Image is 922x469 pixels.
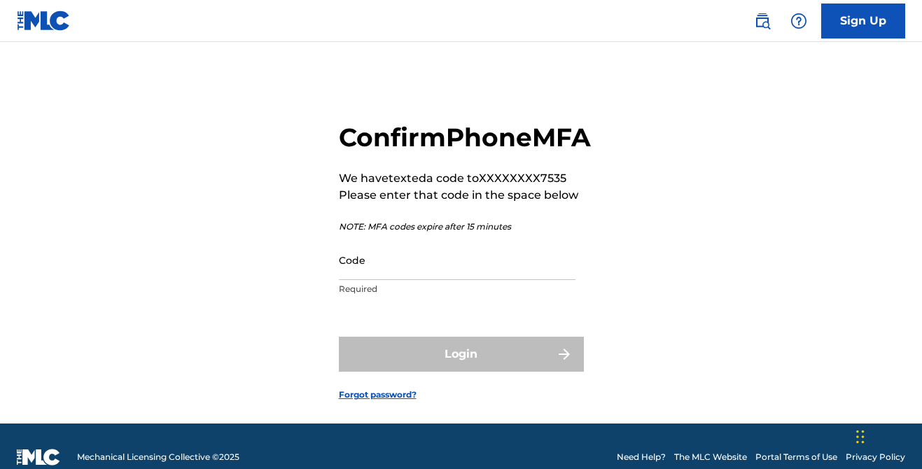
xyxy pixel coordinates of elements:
[785,7,813,35] div: Help
[339,170,591,187] p: We have texted a code to XXXXXXXX7535
[821,3,905,38] a: Sign Up
[790,13,807,29] img: help
[17,449,60,465] img: logo
[17,10,71,31] img: MLC Logo
[339,388,417,401] a: Forgot password?
[852,402,922,469] iframe: Chat Widget
[339,187,591,204] p: Please enter that code in the space below
[856,416,865,458] div: Drag
[748,7,776,35] a: Public Search
[755,451,837,463] a: Portal Terms of Use
[754,13,771,29] img: search
[77,451,239,463] span: Mechanical Licensing Collective © 2025
[339,122,591,153] h2: Confirm Phone MFA
[617,451,666,463] a: Need Help?
[339,283,575,295] p: Required
[846,451,905,463] a: Privacy Policy
[674,451,747,463] a: The MLC Website
[339,220,591,233] p: NOTE: MFA codes expire after 15 minutes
